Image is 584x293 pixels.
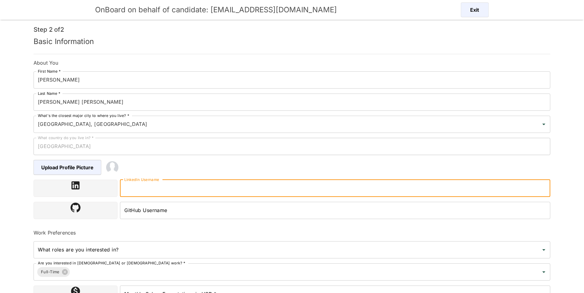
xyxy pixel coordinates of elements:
[38,69,61,74] label: First Name *
[34,37,464,46] h5: Basic Information
[106,161,118,174] img: 2Q==
[34,160,101,175] span: Upload Profile Picture
[38,261,186,266] label: Are you interested in [DEMOGRAPHIC_DATA] or [DEMOGRAPHIC_DATA] work? *
[34,229,550,236] h6: Work Preferences
[540,268,548,276] button: Open
[38,91,60,96] label: Last Name *
[124,177,159,182] label: LinkedIn Username
[38,135,94,140] label: What country do you live in? *
[37,268,63,275] span: Full-Time
[37,267,70,277] div: Full-Time
[95,5,337,15] h5: OnBoard on behalf of candidate: [EMAIL_ADDRESS][DOMAIN_NAME]
[38,113,129,118] label: What's the closest major city to where you live? *
[34,59,550,66] h6: About You
[540,246,548,254] button: Open
[34,25,464,34] h6: Step 2 of 2
[540,120,548,129] button: Open
[461,2,489,17] button: Exit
